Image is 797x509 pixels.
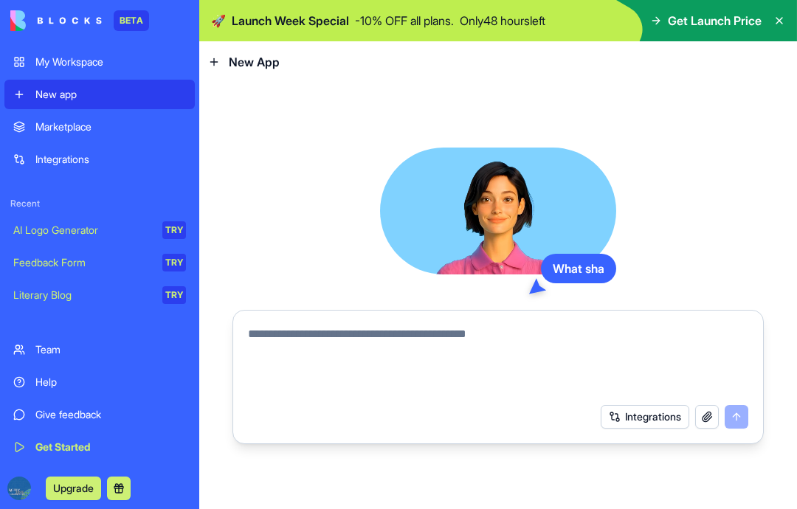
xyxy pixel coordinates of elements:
[7,477,31,500] img: ACg8ocKGq9taOP8n2vO4Z1mkfxjckOdLKyAN5eB0cnGBYNzvfLoU2l3O=s96-c
[46,477,101,500] button: Upgrade
[4,47,195,77] a: My Workspace
[13,255,152,270] div: Feedback Form
[4,198,195,210] span: Recent
[4,215,195,245] a: AI Logo GeneratorTRY
[4,80,195,109] a: New app
[35,120,186,134] div: Marketplace
[4,248,195,277] a: Feedback FormTRY
[13,288,152,302] div: Literary Blog
[46,480,101,495] a: Upgrade
[13,223,152,238] div: AI Logo Generator
[35,342,186,357] div: Team
[4,145,195,174] a: Integrations
[4,335,195,364] a: Team
[232,12,349,30] span: Launch Week Special
[35,375,186,389] div: Help
[601,405,689,429] button: Integrations
[35,87,186,102] div: New app
[4,280,195,310] a: Literary BlogTRY
[541,254,616,283] div: What sha
[4,400,195,429] a: Give feedback
[668,12,762,30] span: Get Launch Price
[211,12,226,30] span: 🚀
[460,12,545,30] p: Only 48 hours left
[35,440,186,454] div: Get Started
[4,432,195,462] a: Get Started
[35,152,186,167] div: Integrations
[229,53,280,71] span: New App
[10,10,102,31] img: logo
[355,12,454,30] p: - 10 % OFF all plans.
[162,286,186,304] div: TRY
[35,407,186,422] div: Give feedback
[162,254,186,271] div: TRY
[35,55,186,69] div: My Workspace
[4,112,195,142] a: Marketplace
[10,10,149,31] a: BETA
[162,221,186,239] div: TRY
[4,367,195,397] a: Help
[114,10,149,31] div: BETA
